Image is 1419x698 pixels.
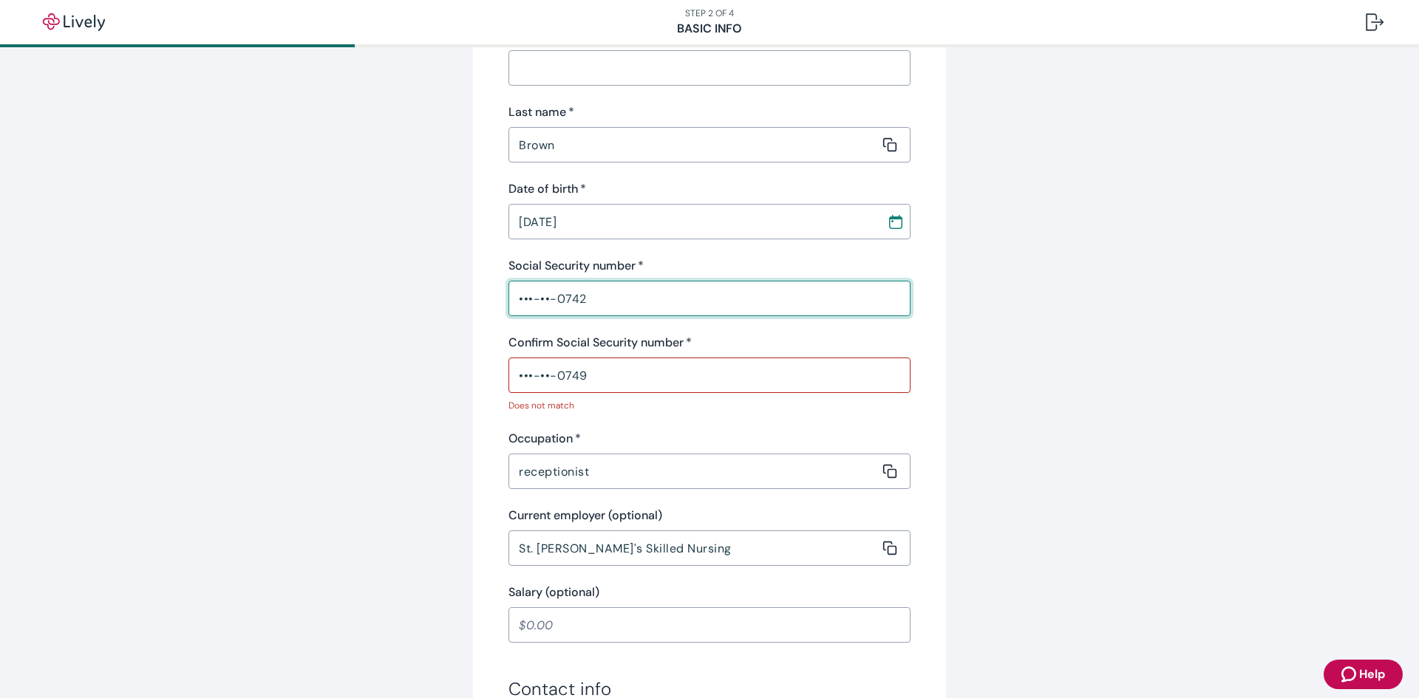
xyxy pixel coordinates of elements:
svg: Copy to clipboard [882,464,897,479]
svg: Zendesk support icon [1341,666,1359,683]
label: Date of birth [508,180,586,198]
button: Choose date, selected date is Aug 18, 1970 [882,208,909,235]
label: Confirm Social Security number [508,334,692,352]
label: Current employer (optional) [508,507,662,524]
button: Log out [1354,4,1395,40]
label: Salary (optional) [508,584,599,601]
input: ••• - •• - •••• [508,284,911,313]
svg: Calendar [888,214,903,229]
p: Does not match [508,399,900,412]
input: MM / DD / YYYY [508,207,877,236]
img: Lively [33,13,115,31]
button: Zendesk support iconHelp [1324,660,1403,689]
button: Copy message content to clipboard [879,134,900,155]
label: Social Security number [508,257,644,275]
input: ••• - •• - •••• [508,360,911,390]
span: Help [1359,666,1385,683]
button: Copy message content to clipboard [879,461,900,482]
input: $0.00 [508,610,911,640]
button: Copy message content to clipboard [879,538,900,558]
label: Occupation [508,430,581,448]
svg: Copy to clipboard [882,541,897,555]
svg: Copy to clipboard [882,137,897,152]
label: Last name [508,103,574,121]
